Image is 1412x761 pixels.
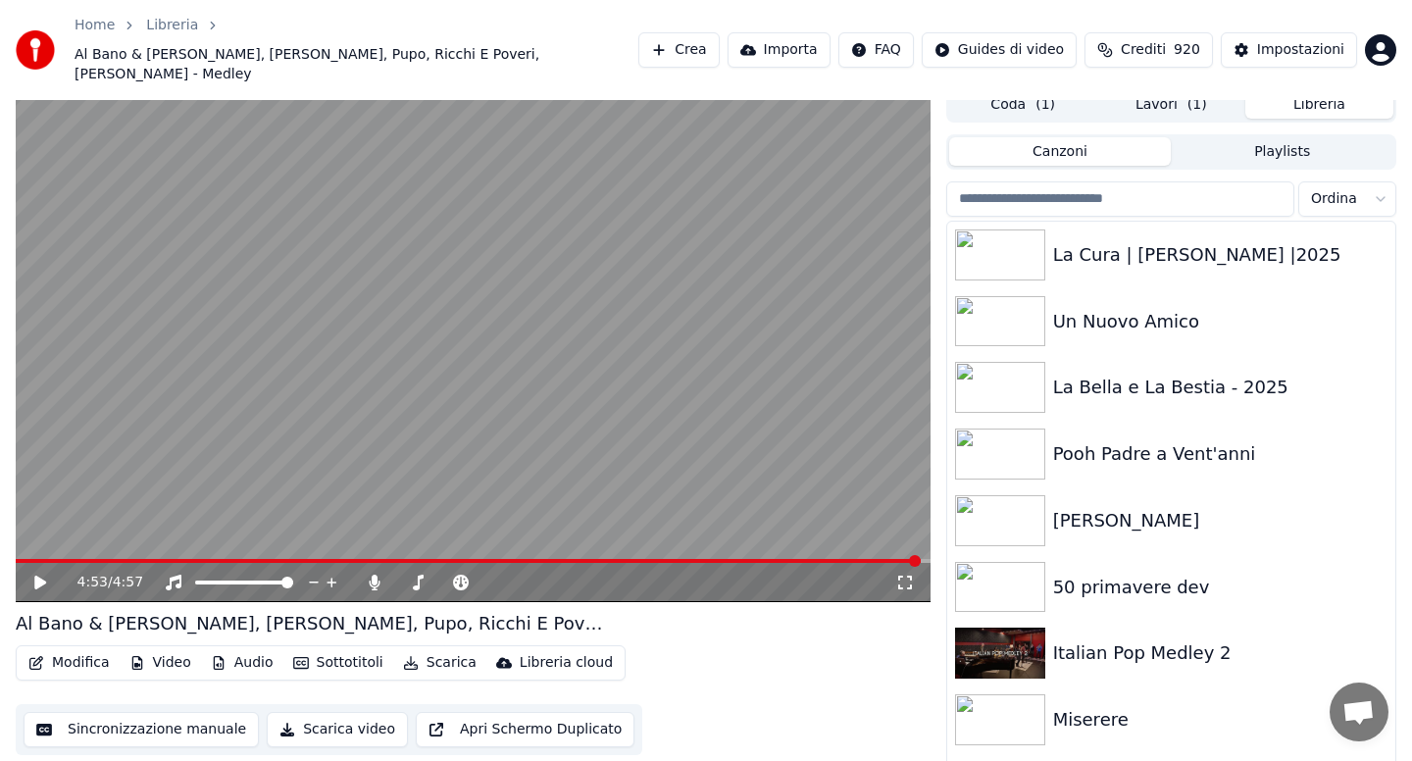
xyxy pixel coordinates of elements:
[16,30,55,70] img: youka
[1330,683,1388,741] div: Aprire la chat
[1221,32,1357,68] button: Impostazioni
[75,16,638,84] nav: breadcrumb
[267,712,408,747] button: Scarica video
[203,649,281,677] button: Audio
[949,137,1172,166] button: Canzoni
[1035,95,1055,115] span: ( 1 )
[1053,241,1387,269] div: La Cura | [PERSON_NAME] |2025
[1053,507,1387,534] div: [PERSON_NAME]
[1053,308,1387,335] div: Un Nuovo Amico
[16,610,604,637] div: Al Bano & [PERSON_NAME], [PERSON_NAME], Pupo, Ricchi E Poveri, [PERSON_NAME] - Medley
[146,16,198,35] a: Libreria
[728,32,831,68] button: Importa
[1245,90,1393,119] button: Libreria
[1174,40,1200,60] span: 920
[1053,440,1387,468] div: Pooh Padre a Vent'anni
[838,32,914,68] button: FAQ
[77,573,108,592] span: 4:53
[24,712,259,747] button: Sincronizzazione manuale
[1257,40,1344,60] div: Impostazioni
[1084,32,1213,68] button: Crediti920
[1121,40,1166,60] span: Crediti
[949,90,1097,119] button: Coda
[416,712,634,747] button: Apri Schermo Duplicato
[1171,137,1393,166] button: Playlists
[75,45,638,84] span: Al Bano & [PERSON_NAME], [PERSON_NAME], Pupo, Ricchi E Poveri, [PERSON_NAME] - Medley
[395,649,484,677] button: Scarica
[113,573,143,592] span: 4:57
[1053,374,1387,401] div: La Bella e La Bestia - 2025
[285,649,391,677] button: Sottotitoli
[520,653,613,673] div: Libreria cloud
[122,649,199,677] button: Video
[1053,706,1387,734] div: Miserere
[75,16,115,35] a: Home
[21,649,118,677] button: Modifica
[1053,639,1387,667] div: Italian Pop Medley 2
[1053,574,1387,601] div: 50 primavere dev
[922,32,1077,68] button: Guides di video
[1311,189,1357,209] span: Ordina
[1097,90,1245,119] button: Lavori
[77,573,125,592] div: /
[638,32,719,68] button: Crea
[1187,95,1207,115] span: ( 1 )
